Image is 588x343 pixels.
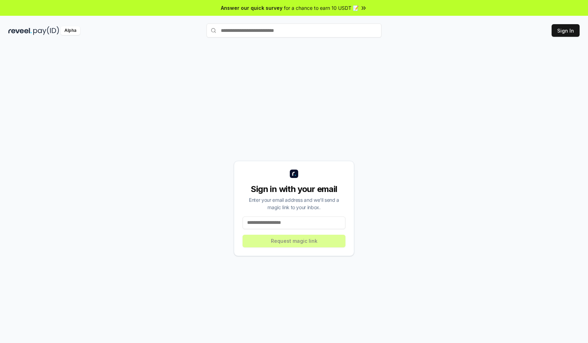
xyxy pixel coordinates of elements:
[284,4,359,12] span: for a chance to earn 10 USDT 📝
[243,196,345,211] div: Enter your email address and we’ll send a magic link to your inbox.
[290,170,298,178] img: logo_small
[243,184,345,195] div: Sign in with your email
[221,4,282,12] span: Answer our quick survey
[33,26,59,35] img: pay_id
[61,26,80,35] div: Alpha
[8,26,32,35] img: reveel_dark
[552,24,580,37] button: Sign In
